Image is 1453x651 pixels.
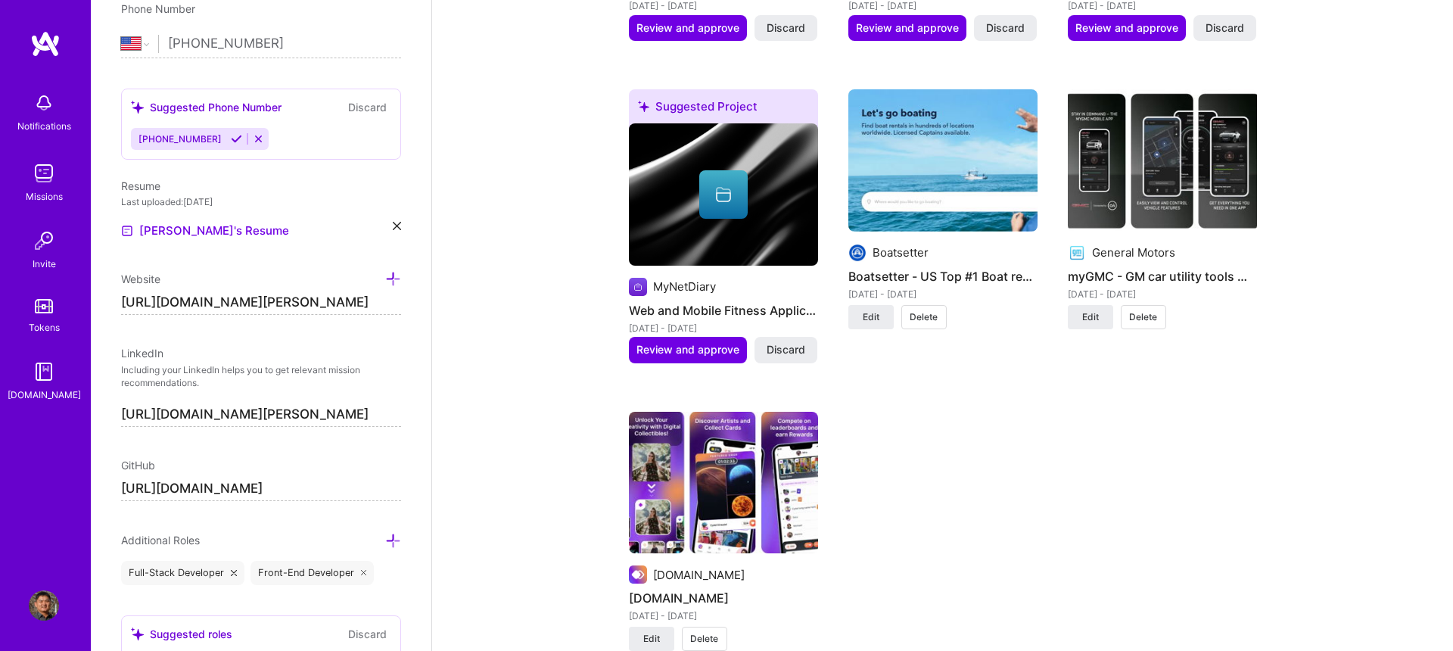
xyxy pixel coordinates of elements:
[17,118,71,134] div: Notifications
[26,188,63,204] div: Missions
[121,222,289,240] a: [PERSON_NAME]'s Resume
[131,101,144,114] i: icon SuggestedTeams
[690,632,718,646] span: Delete
[253,133,264,145] i: Reject
[121,273,160,285] span: Website
[629,588,818,608] h4: [DOMAIN_NAME]
[8,387,81,403] div: [DOMAIN_NAME]
[29,319,60,335] div: Tokens
[231,133,242,145] i: Accept
[121,561,244,585] div: Full-Stack Developer
[250,561,375,585] div: Front-End Developer
[629,301,818,320] h4: Web and Mobile Fitness Application Development
[121,194,401,210] div: Last uploaded: [DATE]
[873,245,929,260] div: Boatsetter
[1206,20,1244,36] span: Discard
[231,570,237,576] i: icon Close
[848,266,1038,286] h4: Boatsetter - US Top #1 Boat rental platform - Airbnb for boats
[121,364,401,390] p: Including your LinkedIn helps you to get relevant mission recommendations.
[344,98,391,116] button: Discard
[653,279,716,294] div: MyNetDiary
[636,342,739,357] span: Review and approve
[168,22,401,66] input: +1 (000) 000-0000
[1092,245,1175,260] div: General Motors
[629,412,818,554] img: Revel.xyz
[643,632,660,646] span: Edit
[848,286,1038,302] div: [DATE] - [DATE]
[1129,310,1157,324] span: Delete
[29,357,59,387] img: guide book
[848,244,867,262] img: Company logo
[856,20,959,36] span: Review and approve
[121,347,163,360] span: LinkedIn
[33,256,56,272] div: Invite
[121,179,160,192] span: Resume
[653,567,745,583] div: [DOMAIN_NAME]
[629,320,818,336] div: [DATE] - [DATE]
[1068,244,1086,262] img: Company logo
[629,89,818,129] div: Suggested Project
[121,459,155,472] span: GitHub
[629,123,818,266] img: cover
[1068,286,1257,302] div: [DATE] - [DATE]
[1082,310,1099,324] span: Edit
[848,89,1038,232] img: Boatsetter - US Top #1 Boat rental platform - Airbnb for boats
[131,99,282,115] div: Suggested Phone Number
[30,30,61,58] img: logo
[636,20,739,36] span: Review and approve
[1068,89,1257,232] img: myGMC - GM car utility tools mobile application development
[131,626,232,642] div: Suggested roles
[629,608,818,624] div: [DATE] - [DATE]
[121,225,133,237] img: Resume
[863,310,879,324] span: Edit
[121,534,200,547] span: Additional Roles
[344,625,391,643] button: Discard
[121,2,195,15] span: Phone Number
[138,133,222,145] span: [PHONE_NUMBER]
[131,628,144,640] i: icon SuggestedTeams
[121,291,401,315] input: http://...
[629,278,647,296] img: Company logo
[986,20,1025,36] span: Discard
[35,299,53,313] img: tokens
[910,310,938,324] span: Delete
[1068,266,1257,286] h4: myGMC - GM car utility tools mobile application development
[29,590,59,621] img: User Avatar
[29,226,59,256] img: Invite
[1075,20,1178,36] span: Review and approve
[361,570,367,576] i: icon Close
[393,222,401,230] i: icon Close
[767,342,805,357] span: Discard
[767,20,805,36] span: Discard
[29,158,59,188] img: teamwork
[629,565,647,584] img: Company logo
[638,101,649,112] i: icon SuggestedTeams
[29,88,59,118] img: bell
